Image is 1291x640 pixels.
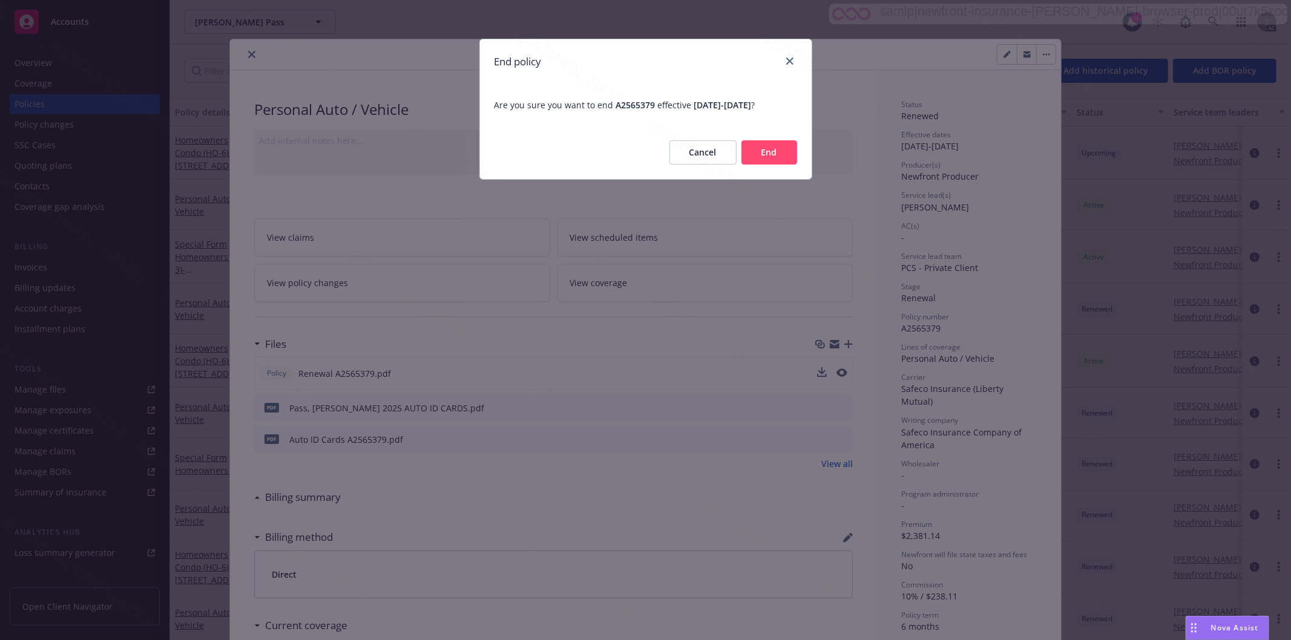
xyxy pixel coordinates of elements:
button: End [741,140,797,165]
div: Drag to move [1186,616,1201,639]
button: Nova Assist [1186,616,1269,640]
h1: End policy [494,54,542,70]
span: A2565379 [616,99,655,111]
span: [DATE] - [DATE] [694,99,752,111]
a: close [783,54,797,68]
button: Cancel [669,140,737,165]
span: Are you sure you want to end effective ? [480,84,812,126]
span: Nova Assist [1211,622,1259,633]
